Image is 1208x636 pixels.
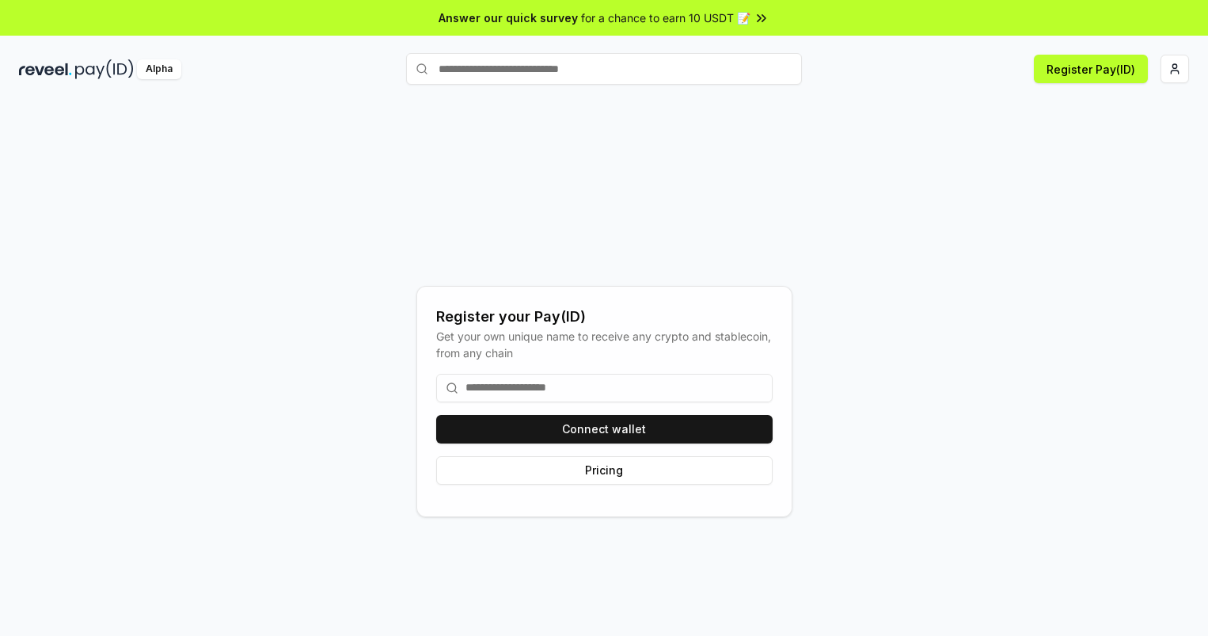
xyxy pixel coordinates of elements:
button: Register Pay(ID) [1034,55,1148,83]
span: Answer our quick survey [439,10,578,26]
button: Connect wallet [436,415,773,444]
div: Register your Pay(ID) [436,306,773,328]
div: Alpha [137,59,181,79]
img: reveel_dark [19,59,72,79]
span: for a chance to earn 10 USDT 📝 [581,10,750,26]
div: Get your own unique name to receive any crypto and stablecoin, from any chain [436,328,773,361]
button: Pricing [436,456,773,485]
img: pay_id [75,59,134,79]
